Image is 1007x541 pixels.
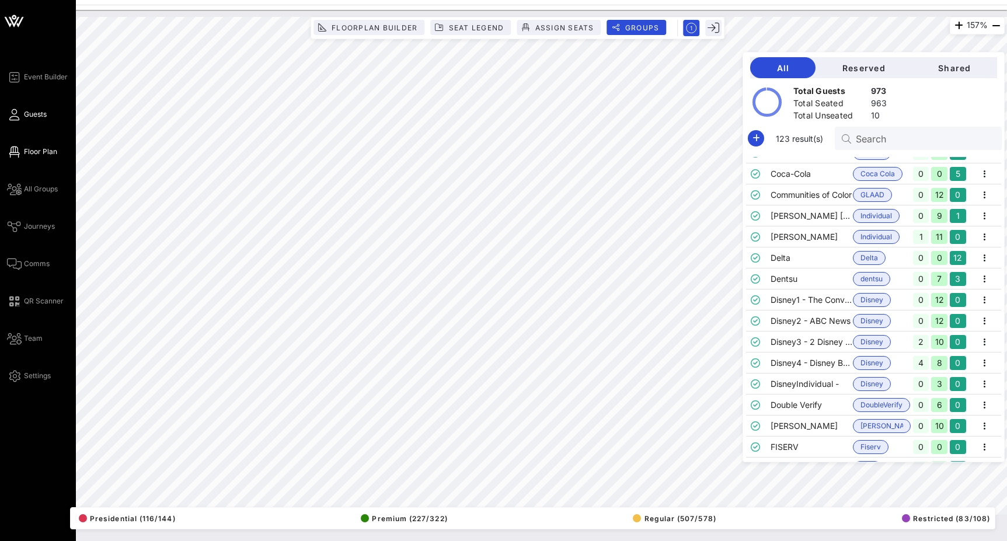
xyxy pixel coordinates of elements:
[7,331,43,345] a: Team
[913,377,929,391] div: 0
[771,268,853,289] td: Dentsu
[931,167,947,181] div: 0
[633,514,716,523] span: Regular (507/578)
[950,209,966,223] div: 1
[771,374,853,395] td: DisneyIndividual -
[931,419,947,433] div: 10
[950,188,966,202] div: 0
[931,251,947,265] div: 0
[860,378,883,390] span: Disney
[860,252,878,264] span: Delta
[24,109,47,120] span: Guests
[79,514,176,523] span: Presidential (116/144)
[871,85,887,100] div: 973
[913,356,929,370] div: 4
[7,107,47,121] a: Guests
[860,231,892,243] span: Individual
[625,23,660,32] span: Groups
[771,458,853,479] td: FOX
[771,184,853,205] td: Communities of Color
[24,221,55,232] span: Journeys
[331,23,418,32] span: Floorplan Builder
[24,296,64,306] span: QR Scanner
[913,419,929,433] div: 0
[771,310,853,331] td: Disney2 - ABC News
[771,247,853,268] td: Delta
[771,132,828,145] span: 123 result(s)
[607,20,667,35] button: Groups
[793,85,866,100] div: Total Guests
[950,17,1005,34] div: 157%
[931,356,947,370] div: 8
[950,440,966,454] div: 0
[921,63,988,73] span: Shared
[24,146,57,157] span: Floor Plan
[860,336,883,348] span: Disney
[860,189,884,201] span: GLAAD
[7,219,55,233] a: Journeys
[771,163,853,184] td: Coca-Cola
[931,335,947,349] div: 10
[860,273,883,285] span: dentsu
[24,184,58,194] span: All Groups
[771,289,853,310] td: Disney1 - The Conversation Project
[913,272,929,286] div: 0
[931,272,947,286] div: 7
[24,333,43,344] span: Team
[860,167,895,180] span: Coca Cola
[913,251,929,265] div: 0
[771,352,853,374] td: Disney4 - Disney Branded Television
[950,335,966,349] div: 0
[950,230,966,244] div: 0
[793,110,866,124] div: Total Unseated
[860,294,883,306] span: Disney
[759,63,806,73] span: All
[860,357,883,369] span: Disney
[931,314,947,328] div: 12
[7,294,64,308] a: QR Scanner
[534,23,594,32] span: Assign Seats
[913,167,929,181] div: 0
[7,145,57,159] a: Floor Plan
[950,293,966,307] div: 0
[771,437,853,458] td: FISERV
[913,188,929,202] div: 0
[950,398,966,412] div: 0
[913,314,929,328] div: 0
[950,377,966,391] div: 0
[750,57,816,78] button: All
[931,398,947,412] div: 6
[361,514,447,523] span: Premium (227/322)
[430,20,511,35] button: Seat Legend
[860,420,903,432] span: [PERSON_NAME]
[950,461,966,475] div: 10
[825,63,902,73] span: Reserved
[860,441,881,453] span: Fiserv
[7,257,50,271] a: Comms
[913,398,929,412] div: 0
[24,72,68,82] span: Event Builder
[771,395,853,416] td: Double Verify
[911,57,997,78] button: Shared
[931,440,947,454] div: 0
[793,97,866,112] div: Total Seated
[771,331,853,352] td: Disney3 - 2 Disney Awards
[898,510,990,526] button: Restricted (83/108)
[931,461,947,475] div: 0
[24,371,51,381] span: Settings
[931,230,947,244] div: 11
[313,20,425,35] button: Floorplan Builder
[913,230,929,244] div: 1
[913,440,929,454] div: 0
[860,210,892,222] span: Individual
[913,293,929,307] div: 0
[771,416,853,437] td: [PERSON_NAME]
[950,272,966,286] div: 3
[871,97,887,112] div: 963
[7,182,58,196] a: All Groups
[816,57,911,78] button: Reserved
[771,205,853,226] td: [PERSON_NAME] [PERSON_NAME]
[860,462,874,474] span: FOX
[771,226,853,247] td: [PERSON_NAME]
[950,167,966,181] div: 5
